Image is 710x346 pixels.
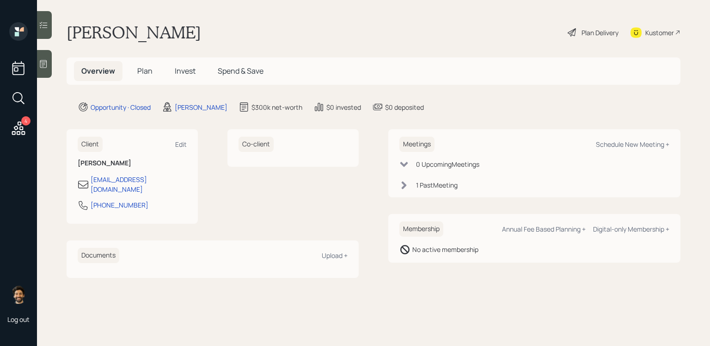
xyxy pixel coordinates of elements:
div: [EMAIL_ADDRESS][DOMAIN_NAME] [91,175,187,194]
h6: Documents [78,248,119,263]
div: Digital-only Membership + [593,225,669,233]
h1: [PERSON_NAME] [67,22,201,43]
div: Schedule New Meeting + [596,140,669,149]
div: $0 deposited [385,102,424,112]
div: $300k net-worth [251,102,302,112]
h6: [PERSON_NAME] [78,159,187,167]
div: $0 invested [326,102,361,112]
div: Opportunity · Closed [91,102,151,112]
h6: Meetings [399,137,435,152]
h6: Membership [399,221,443,237]
div: Edit [175,140,187,149]
h6: Co-client [239,137,274,152]
span: Plan [137,66,153,76]
div: Upload + [322,251,348,260]
h6: Client [78,137,103,152]
div: Annual Fee Based Planning + [502,225,586,233]
div: Plan Delivery [581,28,618,38]
span: Invest [175,66,196,76]
div: 0 Upcoming Meeting s [416,159,479,169]
span: Overview [81,66,115,76]
div: 4 [21,116,31,126]
div: 1 Past Meeting [416,180,458,190]
div: Kustomer [645,28,674,38]
div: [PHONE_NUMBER] [91,200,148,210]
div: No active membership [412,245,478,254]
div: [PERSON_NAME] [175,102,227,112]
span: Spend & Save [218,66,263,76]
div: Log out [7,315,30,324]
img: eric-schwartz-headshot.png [9,285,28,304]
